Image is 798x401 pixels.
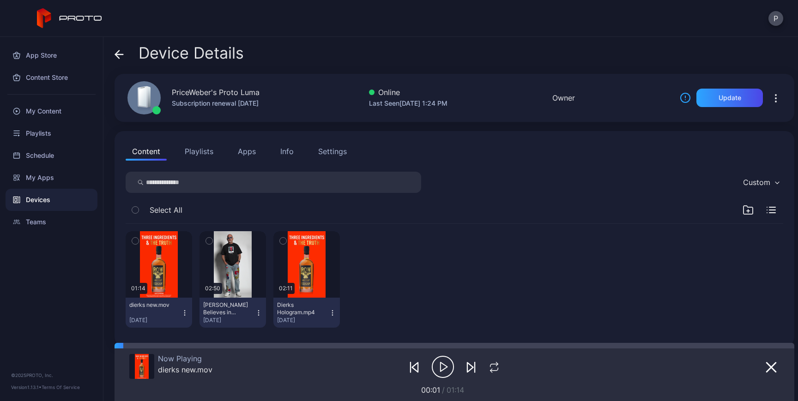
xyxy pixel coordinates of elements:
[129,301,180,309] div: dierks new.mov
[277,317,329,324] div: [DATE]
[273,298,340,328] button: Dierks Hologram.mp4[DATE]
[178,142,220,161] button: Playlists
[369,87,447,98] div: Online
[6,189,97,211] a: Devices
[743,178,770,187] div: Custom
[203,317,255,324] div: [DATE]
[203,301,254,316] div: Howie Mandel Believes in Proto.mp4
[312,142,353,161] button: Settings
[6,66,97,89] a: Content Store
[150,204,182,215] span: Select All
[6,211,97,233] a: Teams
[158,365,212,374] div: dierks new.mov
[126,142,167,161] button: Content
[369,98,447,109] div: Last Seen [DATE] 1:24 PM
[139,44,244,62] span: Device Details
[552,92,575,103] div: Owner
[6,144,97,167] a: Schedule
[231,142,262,161] button: Apps
[6,122,97,144] a: Playlists
[129,317,181,324] div: [DATE]
[738,172,783,193] button: Custom
[274,142,300,161] button: Info
[277,301,328,316] div: Dierks Hologram.mp4
[696,89,763,107] button: Update
[172,87,260,98] div: PriceWeber's Proto Luma
[768,11,783,26] button: P
[6,100,97,122] a: My Content
[172,98,260,109] div: Subscription renewal [DATE]
[447,385,464,395] span: 01:14
[158,354,212,363] div: Now Playing
[719,94,741,102] div: Update
[442,385,445,395] span: /
[280,146,294,157] div: Info
[126,298,192,328] button: dierks new.mov[DATE]
[421,385,440,395] span: 00:01
[199,298,266,328] button: [PERSON_NAME] Believes in Proto.mp4[DATE]
[6,167,97,189] a: My Apps
[42,384,80,390] a: Terms Of Service
[6,44,97,66] a: App Store
[11,384,42,390] span: Version 1.13.1 •
[11,371,92,379] div: © 2025 PROTO, Inc.
[318,146,347,157] div: Settings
